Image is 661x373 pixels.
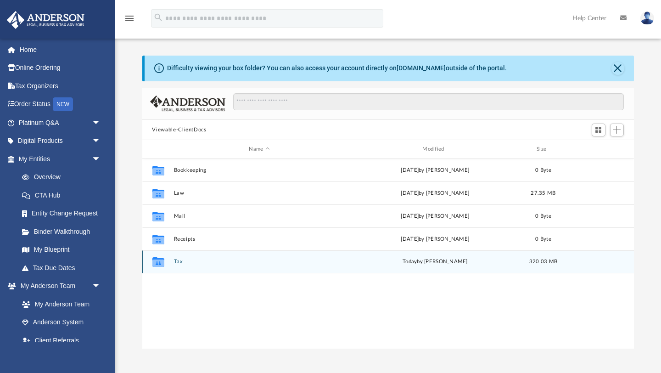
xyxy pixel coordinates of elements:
a: CTA Hub [13,186,115,204]
button: Add [610,124,624,136]
div: id [146,145,169,153]
div: Size [525,145,561,153]
a: My Blueprint [13,241,110,259]
div: [DATE] by [PERSON_NAME] [349,166,521,175]
span: arrow_drop_down [92,132,110,151]
div: [DATE] by [PERSON_NAME] [349,235,521,243]
i: search [153,12,163,23]
div: id [566,145,630,153]
div: grid [142,158,634,349]
div: NEW [53,97,73,111]
a: Tax Due Dates [13,259,115,277]
a: Entity Change Request [13,204,115,223]
a: Order StatusNEW [6,95,115,114]
a: My Anderson Teamarrow_drop_down [6,277,110,295]
a: My Anderson Team [13,295,106,313]
button: Close [611,62,624,75]
span: arrow_drop_down [92,277,110,296]
img: Anderson Advisors Platinum Portal [4,11,87,29]
a: Tax Organizers [6,77,115,95]
button: Tax [174,259,345,265]
a: Overview [13,168,115,186]
span: 27.35 MB [531,191,555,196]
div: [DATE] by [PERSON_NAME] [349,212,521,220]
button: Law [174,190,345,196]
a: Platinum Q&Aarrow_drop_down [6,113,115,132]
a: Binder Walkthrough [13,222,115,241]
button: Viewable-ClientDocs [152,126,206,134]
div: Modified [349,145,521,153]
a: menu [124,17,135,24]
button: Mail [174,213,345,219]
div: Difficulty viewing your box folder? You can also access your account directly on outside of the p... [167,63,507,73]
span: 0 Byte [535,214,551,219]
button: Bookkeeping [174,167,345,173]
span: today [403,259,417,264]
a: Anderson System [13,313,110,332]
div: Name [173,145,345,153]
img: User Pic [640,11,654,25]
a: [DOMAIN_NAME] [397,64,446,72]
a: Online Ordering [6,59,115,77]
a: Home [6,40,115,59]
span: arrow_drop_down [92,113,110,132]
button: Receipts [174,236,345,242]
div: by [PERSON_NAME] [349,258,521,266]
div: [DATE] by [PERSON_NAME] [349,189,521,198]
a: My Entitiesarrow_drop_down [6,150,115,168]
span: 0 Byte [535,168,551,173]
i: menu [124,13,135,24]
button: Switch to Grid View [592,124,605,136]
input: Search files and folders [233,93,623,111]
a: Client Referrals [13,331,110,350]
span: arrow_drop_down [92,150,110,169]
span: 320.03 MB [529,259,557,264]
span: 0 Byte [535,237,551,242]
a: Digital Productsarrow_drop_down [6,132,115,150]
